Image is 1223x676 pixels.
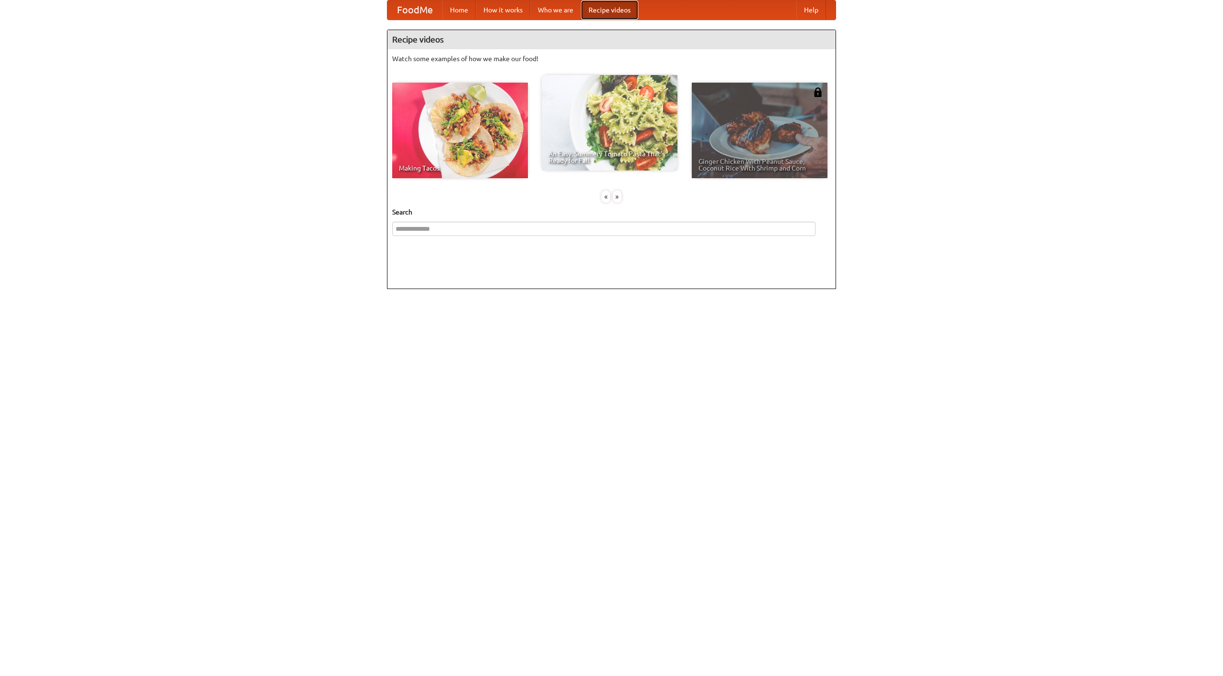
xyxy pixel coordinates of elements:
a: An Easy, Summery Tomato Pasta That's Ready for Fall [542,75,677,171]
div: » [613,191,622,203]
a: Home [442,0,476,20]
a: Who we are [530,0,581,20]
a: Making Tacos [392,83,528,178]
p: Watch some examples of how we make our food! [392,54,831,64]
h4: Recipe videos [387,30,836,49]
a: Recipe videos [581,0,638,20]
h5: Search [392,207,831,217]
a: How it works [476,0,530,20]
img: 483408.png [813,87,823,97]
a: Help [796,0,826,20]
div: « [601,191,610,203]
a: FoodMe [387,0,442,20]
span: An Easy, Summery Tomato Pasta That's Ready for Fall [548,150,671,164]
span: Making Tacos [399,165,521,172]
